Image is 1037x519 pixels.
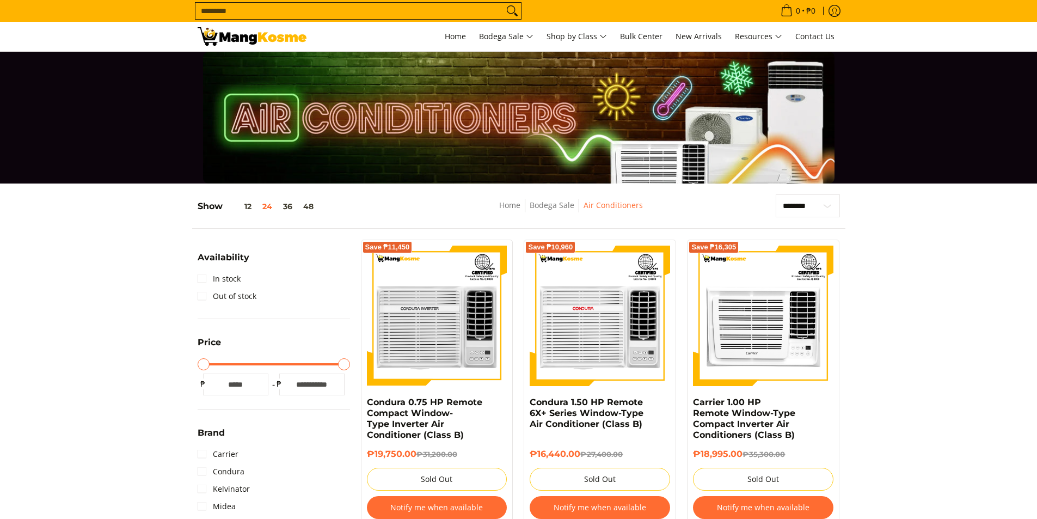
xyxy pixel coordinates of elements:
[367,246,507,386] img: Condura 0.75 HP Remote Compact Window-Type Inverter Air Conditioner (Class B)
[693,246,833,386] img: Carrier 1.00 HP Remote Window-Type Compact Inverter Air Conditioners (Class B)
[530,397,643,429] a: Condura 1.50 HP Remote 6X+ Series Window-Type Air Conditioner (Class B)
[278,202,298,211] button: 36
[298,202,319,211] button: 48
[198,480,250,498] a: Kelvinator
[198,27,306,46] img: Bodega Sale Aircon l Mang Kosme: Home Appliances Warehouse Sale | Page 3
[367,468,507,491] button: Sold Out
[790,22,840,51] a: Contact Us
[620,31,662,41] span: Bulk Center
[805,7,817,15] span: ₱0
[198,463,244,480] a: Condura
[530,496,670,519] button: Notify me when available
[693,449,833,460] h6: ₱18,995.00
[445,31,466,41] span: Home
[729,22,788,51] a: Resources
[580,450,623,459] del: ₱27,400.00
[777,5,819,17] span: •
[530,449,670,460] h6: ₱16,440.00
[670,22,727,51] a: New Arrivals
[198,445,238,463] a: Carrier
[735,30,782,44] span: Resources
[504,3,521,19] button: Search
[528,244,573,251] span: Save ₱10,960
[439,22,471,51] a: Home
[693,397,795,440] a: Carrier 1.00 HP Remote Window-Type Compact Inverter Air Conditioners (Class B)
[615,22,668,51] a: Bulk Center
[223,202,257,211] button: 12
[541,22,612,51] a: Shop by Class
[547,30,607,44] span: Shop by Class
[530,200,574,210] a: Bodega Sale
[365,244,410,251] span: Save ₱11,450
[198,429,225,445] summary: Open
[198,378,208,389] span: ₱
[743,450,785,459] del: ₱35,300.00
[198,338,221,347] span: Price
[257,202,278,211] button: 24
[367,496,507,519] button: Notify me when available
[693,468,833,491] button: Sold Out
[479,30,533,44] span: Bodega Sale
[198,270,241,288] a: In stock
[198,201,319,212] h5: Show
[198,338,221,355] summary: Open
[584,200,643,210] a: Air Conditioners
[676,31,722,41] span: New Arrivals
[367,449,507,460] h6: ₱19,750.00
[416,450,457,459] del: ₱31,200.00
[198,288,256,305] a: Out of stock
[794,7,802,15] span: 0
[367,397,482,440] a: Condura 0.75 HP Remote Compact Window-Type Inverter Air Conditioner (Class B)
[499,200,520,210] a: Home
[317,22,840,51] nav: Main Menu
[691,244,736,251] span: Save ₱16,305
[419,199,722,223] nav: Breadcrumbs
[693,496,833,519] button: Notify me when available
[530,246,670,386] img: Condura 1.50 HP Remote 6X+ Series Window-Type Air Conditioner (Class B)
[274,378,285,389] span: ₱
[795,31,834,41] span: Contact Us
[530,468,670,491] button: Sold Out
[474,22,539,51] a: Bodega Sale
[198,429,225,437] span: Brand
[198,253,249,262] span: Availability
[198,498,236,515] a: Midea
[198,253,249,270] summary: Open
